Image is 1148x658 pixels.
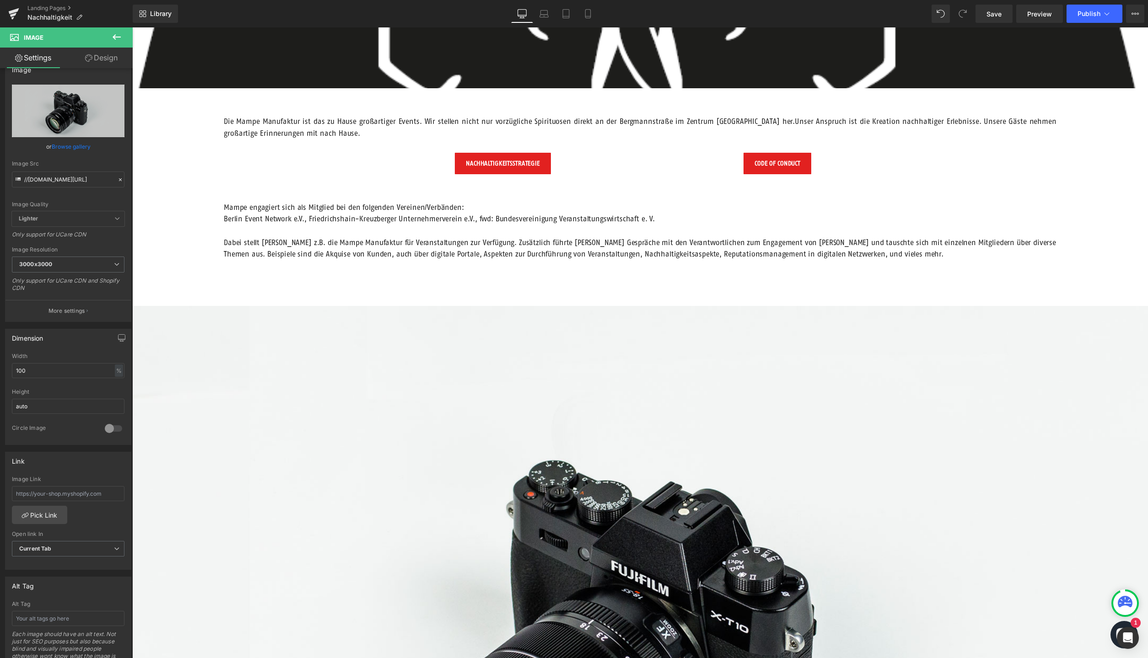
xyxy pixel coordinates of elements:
div: Open Intercom Messenger [1117,627,1139,649]
a: Landing Pages [27,5,133,12]
a: New Library [133,5,178,23]
span: Save [986,9,1002,19]
span: Image [24,34,43,41]
span: Preview [1027,9,1052,19]
a: Browse gallery [52,139,91,155]
span: Publish [1078,10,1100,17]
span: Nachhaltigkeit [27,14,72,21]
input: auto [12,399,124,414]
button: Publish [1067,5,1122,23]
a: NACHHALTIGKEITSSTRATEGIE [323,125,419,146]
div: Open link In [12,531,124,537]
b: Current Tab [19,545,52,552]
button: Undo [932,5,950,23]
p: Mampe engagiert sich als Mitglied bei den folgenden Vereinen/Verbänden: [92,174,924,186]
div: Image Quality [12,201,124,208]
a: CODE OF CONDUCT [611,125,679,146]
input: https://your-shop.myshopify.com [12,486,124,501]
b: Lighter [19,215,38,222]
a: Design [68,48,135,68]
p: More settings [49,307,85,315]
button: More settings [5,300,131,321]
input: Link [12,171,124,187]
div: Width [12,353,124,359]
div: Link [12,452,25,465]
div: Alt Tag [12,577,34,590]
input: auto [12,363,124,378]
div: Image Link [12,476,124,482]
inbox-online-store-chat: Onlineshop-Chat von Shopify [976,594,1008,623]
span: Library [150,10,172,18]
a: Preview [1016,5,1063,23]
a: Mobile [577,5,599,23]
span: CODE OF CONDUCT [622,131,668,141]
div: Only support for UCare CDN [12,231,124,244]
div: % [115,364,123,377]
input: Your alt tags go here [12,611,124,626]
a: Pick Link [12,506,67,524]
button: More [1126,5,1144,23]
div: Image Src [12,160,124,167]
div: Height [12,389,124,395]
div: Dimension [12,329,43,342]
a: Tablet [555,5,577,23]
p: Die Mampe Manufaktur ist das zu Hause großartiger Events. Wir stellen nicht nur vorzügliche Spiri... [92,88,924,112]
div: or [12,142,124,151]
span: NACHHALTIGKEITSSTRATEGIE [334,131,408,141]
p: Dabei stellt [PERSON_NAME] z.B. die Mampe Manufaktur für Veranstaltungen zur Verfügung. Zusätzlic... [92,209,924,233]
p: Berlin Event Network e.V., Friedrichshain-Kreuzberger Unternehmerverein e.V., fwd: Bundesvereinig... [92,186,924,198]
span: Unser Anspruch ist die Kreation nachhaltiger Erlebnisse. Unsere Gäste nehmen großartige Erinnerun... [92,90,924,110]
div: Image Resolution [12,246,124,253]
a: Laptop [533,5,555,23]
div: Circle Image [12,424,96,434]
div: Alt Tag [12,601,124,607]
button: Redo [954,5,972,23]
a: Desktop [511,5,533,23]
b: 3000x3000 [19,261,52,267]
div: Only support for UCare CDN and Shopify CDN [12,277,124,298]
